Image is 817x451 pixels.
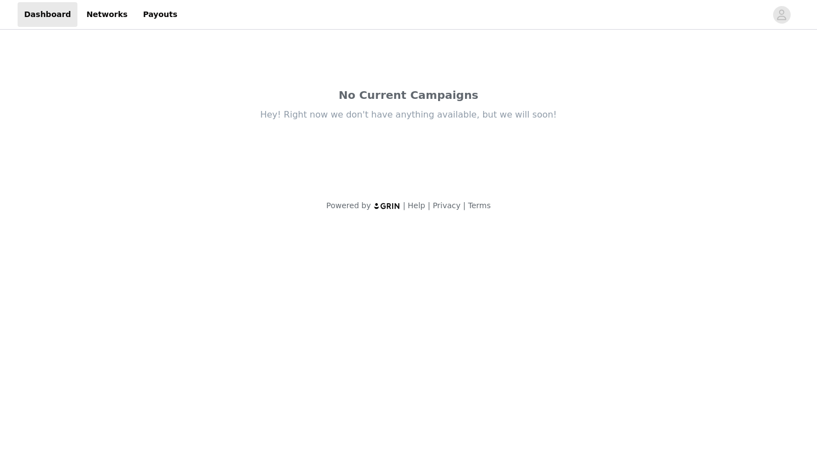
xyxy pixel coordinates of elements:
[433,201,461,210] a: Privacy
[373,202,401,209] img: logo
[428,201,430,210] span: |
[18,2,77,27] a: Dashboard
[326,201,371,210] span: Powered by
[178,109,639,121] div: Hey! Right now we don't have anything available, but we will soon!
[80,2,134,27] a: Networks
[776,6,787,24] div: avatar
[136,2,184,27] a: Payouts
[408,201,426,210] a: Help
[463,201,466,210] span: |
[403,201,406,210] span: |
[178,87,639,103] div: No Current Campaigns
[468,201,490,210] a: Terms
